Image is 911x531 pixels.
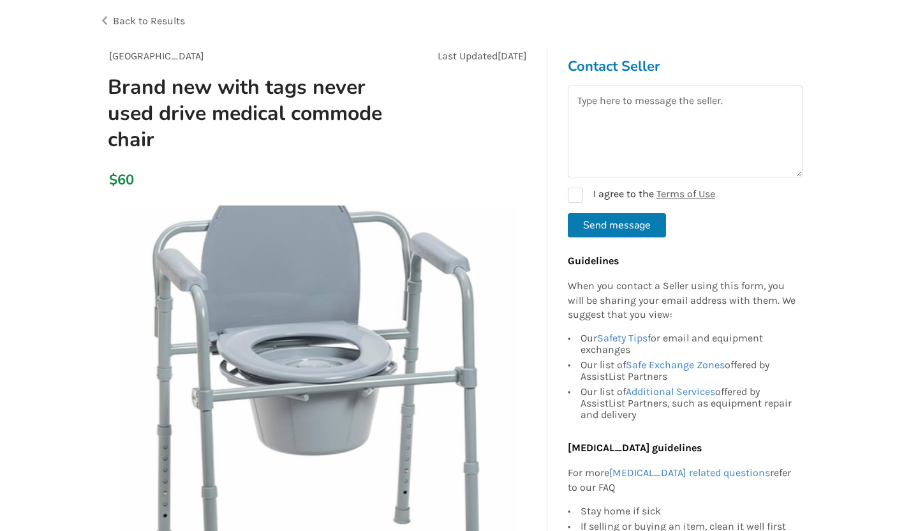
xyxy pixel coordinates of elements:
[568,57,803,75] h3: Contact Seller
[609,467,770,479] a: [MEDICAL_DATA] related questions
[581,333,796,357] div: Our for email and equipment exchanges
[626,359,725,371] a: Safe Exchange Zones
[568,279,796,323] p: When you contact a Seller using this form, you will be sharing your email address with them. We s...
[98,74,399,153] h1: Brand new with tags never used drive medical commode chair
[568,188,715,203] label: I agree to the
[498,50,527,62] span: [DATE]
[581,384,796,421] div: Our list of offered by AssistList Partners, such as equipment repair and delivery
[656,188,715,200] a: Terms of Use
[438,50,498,62] span: Last Updated
[109,171,116,189] div: $60
[568,442,702,454] b: [MEDICAL_DATA] guidelines
[626,385,715,398] a: Additional Services
[113,15,185,27] span: Back to Results
[568,213,666,237] button: Send message
[597,332,648,344] a: Safety Tips
[581,505,796,519] div: Stay home if sick
[109,50,204,62] span: [GEOGRAPHIC_DATA]
[581,357,796,384] div: Our list of offered by AssistList Partners
[568,255,619,267] b: Guidelines
[568,466,796,495] p: For more refer to our FAQ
